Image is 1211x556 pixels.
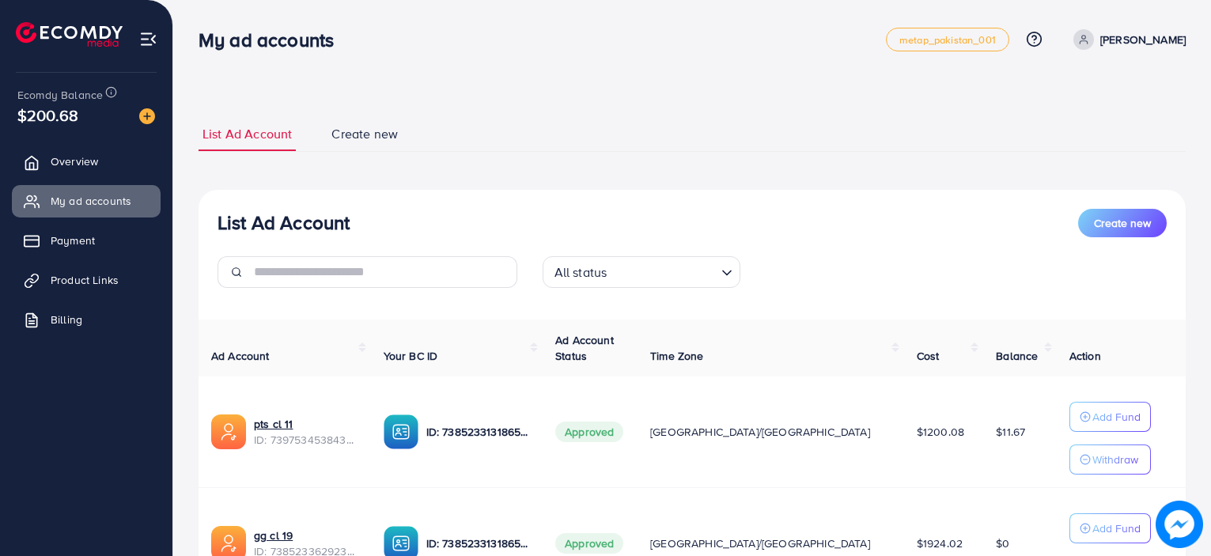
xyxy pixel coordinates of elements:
[12,304,161,335] a: Billing
[51,312,82,327] span: Billing
[254,416,358,432] a: pts cl 11
[551,261,611,284] span: All status
[139,108,155,124] img: image
[555,533,623,554] span: Approved
[426,422,531,441] p: ID: 7385233131865063425
[12,146,161,177] a: Overview
[51,193,131,209] span: My ad accounts
[1156,501,1203,548] img: image
[254,432,358,448] span: ID: 7397534538433347585
[1069,444,1151,475] button: Withdraw
[426,534,531,553] p: ID: 7385233131865063425
[384,348,438,364] span: Your BC ID
[1094,215,1151,231] span: Create new
[211,348,270,364] span: Ad Account
[555,332,614,364] span: Ad Account Status
[886,28,1009,51] a: metap_pakistan_001
[12,225,161,256] a: Payment
[17,87,103,103] span: Ecomdy Balance
[1078,209,1167,237] button: Create new
[917,348,940,364] span: Cost
[211,414,246,449] img: ic-ads-acc.e4c84228.svg
[1100,30,1186,49] p: [PERSON_NAME]
[996,535,1009,551] span: $0
[12,185,161,217] a: My ad accounts
[650,424,870,440] span: [GEOGRAPHIC_DATA]/[GEOGRAPHIC_DATA]
[1069,348,1101,364] span: Action
[202,125,292,143] span: List Ad Account
[139,30,157,48] img: menu
[254,416,358,448] div: <span class='underline'>pts cl 11</span></br>7397534538433347585
[543,256,740,288] div: Search for option
[254,528,358,543] a: gg cl 19
[384,414,418,449] img: ic-ba-acc.ded83a64.svg
[996,348,1038,364] span: Balance
[1092,519,1141,538] p: Add Fund
[611,258,714,284] input: Search for option
[1069,513,1151,543] button: Add Fund
[899,35,996,45] span: metap_pakistan_001
[996,424,1025,440] span: $11.67
[199,28,346,51] h3: My ad accounts
[1067,29,1186,50] a: [PERSON_NAME]
[51,233,95,248] span: Payment
[1069,402,1151,432] button: Add Fund
[12,264,161,296] a: Product Links
[917,424,964,440] span: $1200.08
[51,272,119,288] span: Product Links
[650,348,703,364] span: Time Zone
[17,104,78,127] span: $200.68
[218,211,350,234] h3: List Ad Account
[650,535,870,551] span: [GEOGRAPHIC_DATA]/[GEOGRAPHIC_DATA]
[16,22,123,47] img: logo
[917,535,963,551] span: $1924.02
[331,125,398,143] span: Create new
[1092,450,1138,469] p: Withdraw
[51,153,98,169] span: Overview
[555,422,623,442] span: Approved
[1092,407,1141,426] p: Add Fund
